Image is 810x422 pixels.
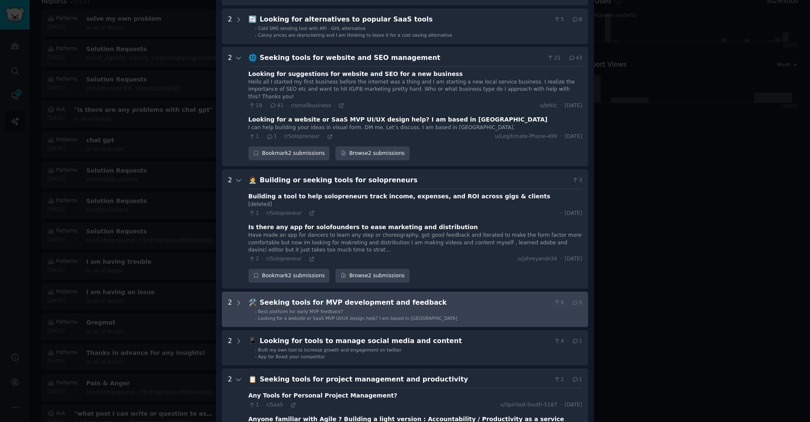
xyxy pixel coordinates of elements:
[260,53,544,63] div: Seeking tools for website and SEO management
[258,316,457,321] span: Looking for a website or SaaS MVP UI/UX design help? I am based in [GEOGRAPHIC_DATA]
[270,102,283,110] span: 41
[255,25,256,31] div: -
[260,336,551,346] div: Looking for tools to manage social media and content
[334,103,335,108] span: ·
[248,232,582,254] div: Have made an app for dancers to learn any step or choreography, got good feedback and iterated to...
[518,255,557,263] span: u/jshreyansh34
[266,133,277,141] span: 1
[547,54,561,62] span: 21
[255,315,256,321] div: -
[228,14,232,38] div: 2
[280,134,281,140] span: ·
[255,308,256,314] div: -
[248,115,548,124] div: Looking for a website or SaaS MVP UI/UX design help? I am based in [GEOGRAPHIC_DATA]
[262,402,263,408] span: ·
[260,374,551,385] div: Seeking tools for project management and productivity
[255,354,256,360] div: -
[258,354,325,359] span: App for Roast your competitor
[248,176,257,184] span: 🧑‍💼
[265,103,267,108] span: ·
[266,210,302,216] span: r/Solopreneur
[565,210,582,217] span: [DATE]
[260,298,551,308] div: Seeking tools for MVP development and feedback
[262,256,263,262] span: ·
[248,337,257,345] span: 📱
[572,299,582,307] span: 9
[248,375,257,383] span: 📋
[248,124,582,132] div: I can help building your ideas in visual form. DM me. Let’s discuss. I am based in [GEOGRAPHIC_DA...
[291,103,331,108] span: r/smallbusiness
[262,210,263,216] span: ·
[248,391,397,400] div: Any Tools for Personal Project Management?
[228,175,232,283] div: 2
[305,210,306,216] span: ·
[248,54,257,62] span: 🌐
[262,134,263,140] span: ·
[255,347,256,353] div: -
[260,175,569,186] div: Building or seeking tools for solopreneurs
[565,133,582,141] span: [DATE]
[258,26,366,31] span: Cold SMS sending tool with API - GHL alternative
[565,401,582,409] span: [DATE]
[553,376,564,384] span: 2
[258,309,343,314] span: Best platform for early MVP feedback?
[258,32,452,38] span: Canny prices are skyrocketing and I am thinking to leave it for a cost saving alternative
[565,255,582,263] span: [DATE]
[560,133,562,141] span: ·
[228,336,232,360] div: 2
[228,53,232,160] div: 2
[540,102,557,110] span: u/btklc
[248,192,551,201] div: Building a tool to help solopreneurs track income, expenses, and ROI across gigs & clients
[572,376,582,384] span: 1
[248,146,330,161] button: Bookmark2 submissions
[248,255,259,263] span: 2
[260,14,551,25] div: Looking for alternatives to popular SaaS tools
[248,15,257,23] span: 🔄
[258,347,402,352] span: Built my own tool to incresse growth and engagement on twitter
[248,201,582,208] div: [deleted]
[266,402,283,408] span: r/SaaS
[567,16,569,24] span: ·
[560,102,562,110] span: ·
[567,299,569,307] span: ·
[572,177,582,184] span: 3
[248,133,259,141] span: 1
[248,78,582,101] div: Hello all I started my first business before the internet was a thing and I am starting a new loc...
[248,223,478,232] div: Is there any app for solofounders to ease marketing and distribution
[248,401,259,409] span: 1
[567,376,569,384] span: ·
[284,133,320,139] span: r/Solopreneur
[560,255,562,263] span: ·
[572,338,582,345] span: 1
[564,54,565,62] span: ·
[565,102,582,110] span: [DATE]
[248,146,330,161] div: Bookmark 2 submissions
[228,298,232,321] div: 2
[560,401,562,409] span: ·
[500,401,557,409] span: u/Spirited-South-5187
[248,102,262,110] span: 19
[560,210,562,217] span: ·
[572,16,582,24] span: 8
[495,133,557,141] span: u/Legitimate-Phone-499
[553,16,564,24] span: 5
[286,402,287,408] span: ·
[248,269,330,283] button: Bookmark2 submissions
[567,338,569,345] span: ·
[322,134,324,140] span: ·
[335,269,409,283] a: Browse2 submissions
[286,103,288,108] span: ·
[248,70,463,78] div: Looking for suggestions for website and SEO for a new business
[248,210,259,217] span: 1
[305,256,306,262] span: ·
[335,146,409,161] a: Browse2 submissions
[553,299,564,307] span: 8
[266,256,302,262] span: r/Solopreneur
[248,298,257,306] span: 🛠️
[553,338,564,345] span: 4
[568,54,582,62] span: 43
[248,269,330,283] div: Bookmark 2 submissions
[255,32,256,38] div: -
